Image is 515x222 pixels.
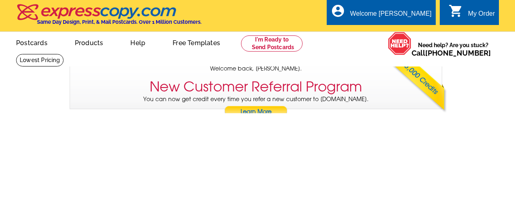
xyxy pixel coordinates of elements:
i: shopping_cart [449,4,463,18]
a: Postcards [3,33,60,52]
a: Help [117,33,158,52]
i: account_circle [331,4,345,18]
div: My Order [468,10,495,21]
a: shopping_cart My Order [449,9,495,19]
span: Welcome back, [PERSON_NAME]. [210,64,302,73]
span: Need help? Are you stuck? [412,41,495,57]
a: Products [62,33,116,52]
p: You can now get credit every time you refer a new customer to [DOMAIN_NAME]. [70,95,442,118]
h4: Same Day Design, Print, & Mail Postcards. Over 1 Million Customers. [37,19,202,25]
a: Free Templates [160,33,233,52]
img: help [388,32,412,55]
a: Learn More [224,106,288,118]
a: Same Day Design, Print, & Mail Postcards. Over 1 Million Customers. [16,10,202,25]
span: Call [412,49,491,57]
div: Welcome [PERSON_NAME] [350,10,431,21]
a: [PHONE_NUMBER] [425,49,491,57]
h3: New Customer Referral Program [150,79,362,95]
